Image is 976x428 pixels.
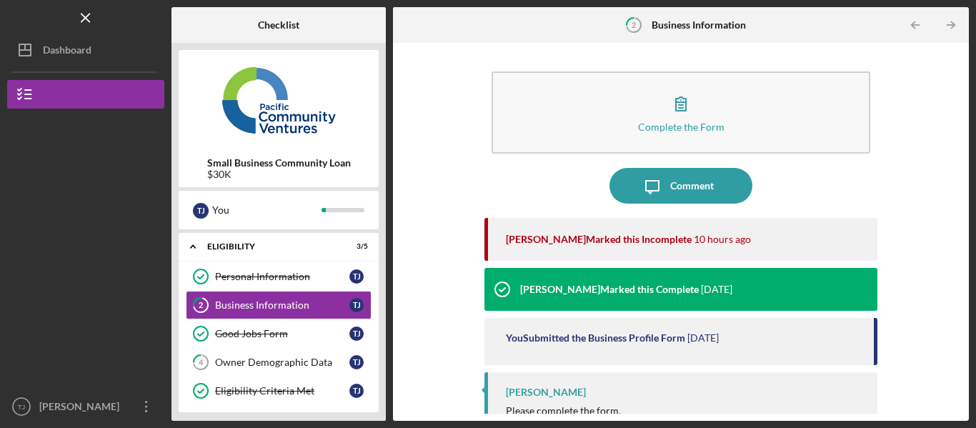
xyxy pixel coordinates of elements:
[215,328,349,339] div: Good Jobs Form
[186,348,372,377] a: 4Owner Demographic DataTJ
[43,36,91,68] div: Dashboard
[215,385,349,397] div: Eligibility Criteria Met
[186,262,372,291] a: Personal InformationTJ
[18,403,26,411] text: TJ
[506,234,692,245] div: [PERSON_NAME] Marked this Incomplete
[701,284,732,295] time: 2025-08-01 00:34
[207,242,332,251] div: Eligibility
[506,332,685,344] div: You Submitted the Business Profile Form
[186,319,372,348] a: Good Jobs FormTJ
[199,358,204,367] tspan: 4
[349,355,364,369] div: T J
[638,121,724,132] div: Complete the Form
[207,169,351,180] div: $30K
[258,19,299,31] b: Checklist
[179,57,379,143] img: Product logo
[349,269,364,284] div: T J
[670,168,714,204] div: Comment
[632,20,636,29] tspan: 2
[520,284,699,295] div: [PERSON_NAME] Marked this Complete
[506,405,621,417] div: Please complete the form.
[199,301,203,310] tspan: 2
[7,392,164,421] button: TJ[PERSON_NAME]
[212,198,322,222] div: You
[492,71,870,154] button: Complete the Form
[349,327,364,341] div: T J
[7,36,164,64] button: Dashboard
[687,332,719,344] time: 2025-07-29 20:55
[207,157,351,169] b: Small Business Community Loan
[652,19,746,31] b: Business Information
[215,299,349,311] div: Business Information
[342,242,368,251] div: 3 / 5
[694,234,751,245] time: 2025-08-18 20:07
[215,271,349,282] div: Personal Information
[186,291,372,319] a: 2Business InformationTJ
[36,392,129,424] div: [PERSON_NAME]
[193,203,209,219] div: T J
[506,387,586,398] div: [PERSON_NAME]
[349,298,364,312] div: T J
[349,384,364,398] div: T J
[215,357,349,368] div: Owner Demographic Data
[609,168,752,204] button: Comment
[186,377,372,405] a: Eligibility Criteria MetTJ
